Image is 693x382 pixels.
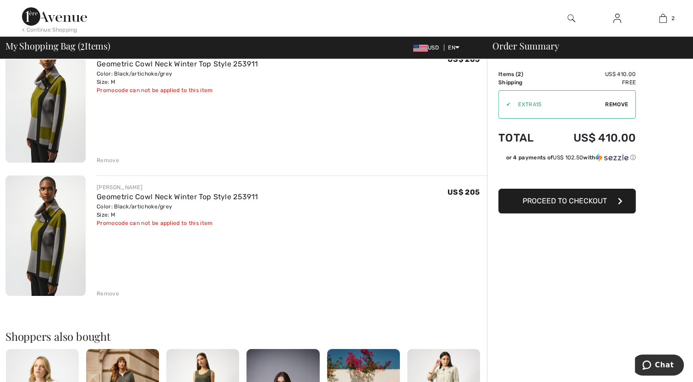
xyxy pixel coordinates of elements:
[97,156,119,164] div: Remove
[606,13,628,24] a: Sign In
[659,13,667,24] img: My Bag
[548,122,636,153] td: US$ 410.00
[498,165,636,186] iframe: PayPal-paypal
[635,355,684,377] iframe: Opens a widget where you can chat to one of our agents
[5,175,86,295] img: Geometric Cowl Neck Winter Top Style 253911
[498,153,636,165] div: or 4 payments ofUS$ 102.50withSezzle Click to learn more about Sezzle
[671,14,675,22] span: 2
[567,13,575,24] img: search the website
[523,196,607,205] span: Proceed to Checkout
[97,86,258,94] div: Promocode can not be applied to this item
[548,78,636,87] td: Free
[548,70,636,78] td: US$ 410.00
[413,44,428,52] img: US Dollar
[5,41,110,50] span: My Shopping Bag ( Items)
[97,202,258,219] div: Color: Black/artichoke/grey Size: M
[595,153,628,162] img: Sezzle
[498,189,636,213] button: Proceed to Checkout
[498,78,548,87] td: Shipping
[640,13,685,24] a: 2
[613,13,621,24] img: My Info
[5,331,487,342] h2: Shoppers also bought
[553,154,583,161] span: US$ 102.50
[499,100,511,109] div: ✔
[97,70,258,86] div: Color: Black/artichoke/grey Size: M
[22,26,77,34] div: < Continue Shopping
[605,100,628,109] span: Remove
[97,289,119,298] div: Remove
[97,183,258,191] div: [PERSON_NAME]
[481,41,688,50] div: Order Summary
[413,44,442,51] span: USD
[97,192,258,201] a: Geometric Cowl Neck Winter Top Style 253911
[22,7,87,26] img: 1ère Avenue
[447,55,480,64] span: US$ 205
[97,60,258,68] a: Geometric Cowl Neck Winter Top Style 253911
[5,43,86,163] img: Geometric Cowl Neck Winter Top Style 253911
[511,91,605,118] input: Promo code
[447,188,480,196] span: US$ 205
[498,70,548,78] td: Items ( )
[506,153,636,162] div: or 4 payments of with
[498,122,548,153] td: Total
[448,44,459,51] span: EN
[80,39,85,51] span: 2
[97,219,258,227] div: Promocode can not be applied to this item
[518,71,521,77] span: 2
